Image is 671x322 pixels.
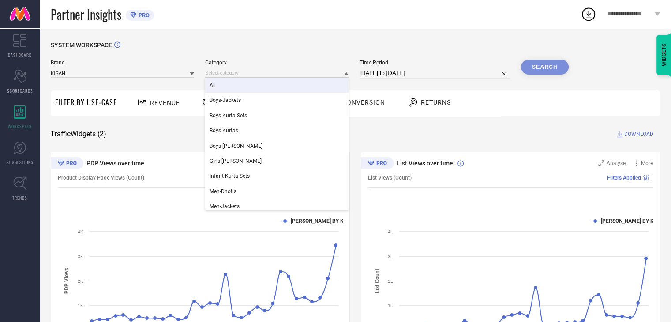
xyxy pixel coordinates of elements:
[210,173,250,179] span: Infant-Kurta Sets
[78,279,83,284] text: 2K
[51,60,194,66] span: Brand
[581,6,596,22] div: Open download list
[205,93,349,108] div: Boys-Jackets
[388,279,393,284] text: 2L
[361,157,394,171] div: Premium
[12,195,27,201] span: TRENDS
[368,175,412,181] span: List Views (Count)
[291,218,356,224] text: [PERSON_NAME] BY KISAH
[78,303,83,308] text: 1K
[360,68,510,79] input: Select time period
[374,268,380,293] tspan: List Count
[205,78,349,93] div: All
[205,108,349,123] div: Boys-Kurta Sets
[607,160,626,166] span: Analyse
[205,154,349,168] div: Girls-Kurta Sets
[7,87,33,94] span: SCORECARDS
[210,203,240,210] span: Men-Jackets
[388,229,393,234] text: 4L
[210,127,238,134] span: Boys-Kurtas
[51,5,121,23] span: Partner Insights
[205,199,349,214] div: Men-Jackets
[78,229,83,234] text: 4K
[55,97,117,108] span: Filter By Use-Case
[205,139,349,154] div: Boys-Nehru Jackets
[342,99,385,106] span: Conversion
[136,12,150,19] span: PRO
[652,175,653,181] span: |
[388,303,393,308] text: 1L
[58,175,144,181] span: Product Display Page Views (Count)
[421,99,451,106] span: Returns
[78,254,83,259] text: 3K
[607,175,641,181] span: Filters Applied
[51,157,83,171] div: Premium
[210,143,262,149] span: Boys-[PERSON_NAME]
[7,159,34,165] span: SUGGESTIONS
[397,160,453,167] span: List Views over time
[388,254,393,259] text: 3L
[360,60,510,66] span: Time Period
[205,184,349,199] div: Men-Dhotis
[601,218,666,224] text: [PERSON_NAME] BY KISAH
[205,68,349,78] input: Select category
[210,112,247,119] span: Boys-Kurta Sets
[51,41,112,49] span: SYSTEM WORKSPACE
[86,160,144,167] span: PDP Views over time
[8,52,32,58] span: DASHBOARD
[205,60,349,66] span: Category
[150,99,180,106] span: Revenue
[205,168,349,183] div: Infant-Kurta Sets
[51,130,106,139] span: Traffic Widgets ( 2 )
[210,97,241,103] span: Boys-Jackets
[641,160,653,166] span: More
[64,268,70,294] tspan: PDP Views
[8,123,32,130] span: WORKSPACE
[624,130,653,139] span: DOWNLOAD
[210,82,216,88] span: All
[598,160,604,166] svg: Zoom
[205,123,349,138] div: Boys-Kurtas
[210,188,236,195] span: Men-Dhotis
[210,158,262,164] span: Girls-[PERSON_NAME]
